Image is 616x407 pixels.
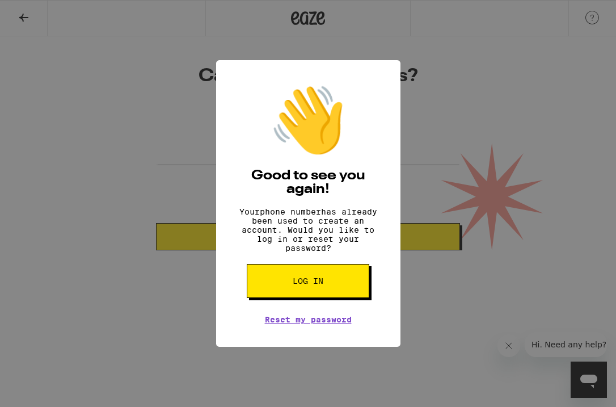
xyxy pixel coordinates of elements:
[268,83,348,158] div: 👋
[265,315,352,324] a: Reset my password
[233,169,383,196] h2: Good to see you again!
[233,207,383,253] p: Your phone number has already been used to create an account. Would you like to log in or reset y...
[247,264,369,298] button: Log in
[7,8,82,17] span: Hi. Need any help?
[293,277,323,285] span: Log in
